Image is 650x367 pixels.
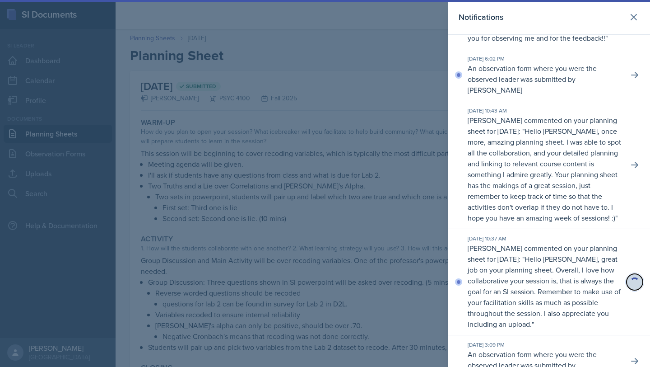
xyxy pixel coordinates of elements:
[468,63,621,95] p: An observation form where you were the observed leader was submitted by [PERSON_NAME]
[468,235,621,243] div: [DATE] 10:37 AM
[459,11,503,24] h2: Notifications
[468,126,621,223] p: Hello [PERSON_NAME], once more, amazing planning sheet. I was able to spot all the collaboration,...
[468,55,621,63] div: [DATE] 6:02 PM
[468,107,621,115] div: [DATE] 10:43 AM
[468,341,621,349] div: [DATE] 3:09 PM
[468,115,621,223] p: [PERSON_NAME] commented on your planning sheet for [DATE]: " "
[468,243,621,329] p: [PERSON_NAME] commented on your planning sheet for [DATE]: " "
[468,254,621,329] p: Hello [PERSON_NAME], great job on your planning sheet. Overall, I love how collaborative your ses...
